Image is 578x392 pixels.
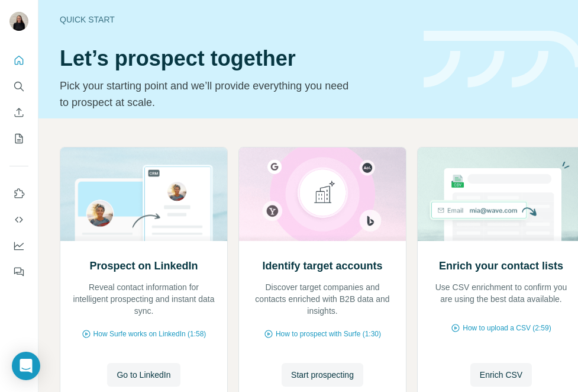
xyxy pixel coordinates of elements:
[60,147,228,241] img: Prospect on LinkedIn
[9,50,28,71] button: Quick start
[9,183,28,204] button: Use Surfe on LinkedIn
[463,323,551,333] span: How to upload a CSV (2:59)
[480,369,522,381] span: Enrich CSV
[291,369,354,381] span: Start prospecting
[117,369,170,381] span: Go to LinkedIn
[9,102,28,123] button: Enrich CSV
[9,235,28,256] button: Dashboard
[251,281,394,317] p: Discover target companies and contacts enriched with B2B data and insights.
[12,352,40,380] div: Open Intercom Messenger
[430,281,573,305] p: Use CSV enrichment to confirm you are using the best data available.
[93,329,206,339] span: How Surfe works on LinkedIn (1:58)
[9,128,28,149] button: My lists
[276,329,381,339] span: How to prospect with Surfe (1:30)
[107,363,180,387] button: Go to LinkedIn
[89,258,198,274] h2: Prospect on LinkedIn
[72,281,215,317] p: Reveal contact information for intelligent prospecting and instant data sync.
[60,14,409,25] div: Quick start
[60,47,409,70] h1: Let’s prospect together
[439,258,563,274] h2: Enrich your contact lists
[9,76,28,97] button: Search
[60,78,356,111] p: Pick your starting point and we’ll provide everything you need to prospect at scale.
[470,363,532,387] button: Enrich CSV
[9,12,28,31] img: Avatar
[9,209,28,230] button: Use Surfe API
[282,363,363,387] button: Start prospecting
[238,147,406,241] img: Identify target accounts
[9,261,28,282] button: Feedback
[262,258,382,274] h2: Identify target accounts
